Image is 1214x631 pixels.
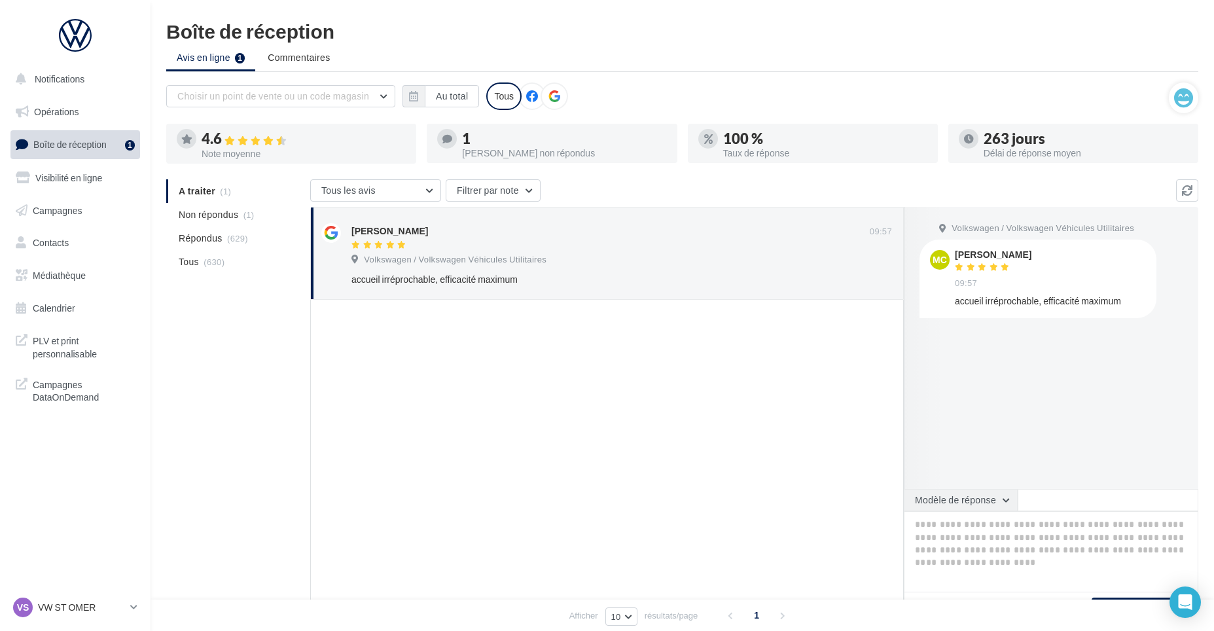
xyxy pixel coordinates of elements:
[33,332,135,360] span: PLV et print personnalisable
[310,179,441,202] button: Tous les avis
[33,237,69,248] span: Contacts
[8,229,143,257] a: Contacts
[955,278,977,289] span: 09:57
[38,601,125,614] p: VW ST OMER
[33,204,82,215] span: Campagnes
[8,262,143,289] a: Médiathèque
[351,225,428,238] div: [PERSON_NAME]
[933,253,947,266] span: MC
[33,139,107,150] span: Boîte de réception
[227,233,248,243] span: (629)
[569,609,598,622] span: Afficher
[425,85,479,107] button: Au total
[8,65,137,93] button: Notifications
[364,254,546,266] span: Volkswagen / Volkswagen Véhicules Utilitaires
[955,295,1146,308] div: accueil irréprochable, efficacité maximum
[8,130,143,158] a: Boîte de réception1
[125,140,135,151] div: 1
[177,90,369,101] span: Choisir un point de vente ou un code magasin
[723,132,927,146] div: 100 %
[462,132,666,146] div: 1
[1169,586,1201,618] div: Open Intercom Messenger
[268,51,330,64] span: Commentaires
[984,149,1188,158] div: Délai de réponse moyen
[952,223,1134,234] span: Volkswagen / Volkswagen Véhicules Utilitaires
[179,208,238,221] span: Non répondus
[33,270,86,281] span: Médiathèque
[34,106,79,117] span: Opérations
[33,376,135,404] span: Campagnes DataOnDemand
[486,82,522,110] div: Tous
[166,21,1198,41] div: Boîte de réception
[8,164,143,192] a: Visibilité en ligne
[723,149,927,158] div: Taux de réponse
[611,611,621,622] span: 10
[202,132,406,147] div: 4.6
[746,605,767,626] span: 1
[35,172,102,183] span: Visibilité en ligne
[35,73,84,84] span: Notifications
[179,232,223,245] span: Répondus
[984,132,1188,146] div: 263 jours
[351,273,807,286] div: accueil irréprochable, efficacité maximum
[202,149,406,158] div: Note moyenne
[8,295,143,322] a: Calendrier
[17,601,29,614] span: VS
[1092,598,1192,620] button: Poster ma réponse
[955,250,1031,259] div: [PERSON_NAME]
[166,85,395,107] button: Choisir un point de vente ou un code magasin
[904,489,1018,511] button: Modèle de réponse
[402,85,479,107] button: Au total
[321,185,376,196] span: Tous les avis
[446,179,541,202] button: Filtrer par note
[8,197,143,225] a: Campagnes
[204,257,224,267] span: (630)
[462,149,666,158] div: [PERSON_NAME] non répondus
[605,607,637,626] button: 10
[8,327,143,365] a: PLV et print personnalisable
[645,609,698,622] span: résultats/page
[243,209,255,220] span: (1)
[8,370,143,409] a: Campagnes DataOnDemand
[33,302,75,314] span: Calendrier
[179,255,199,268] span: Tous
[870,226,892,238] span: 09:57
[8,98,143,126] a: Opérations
[10,595,140,620] a: VS VW ST OMER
